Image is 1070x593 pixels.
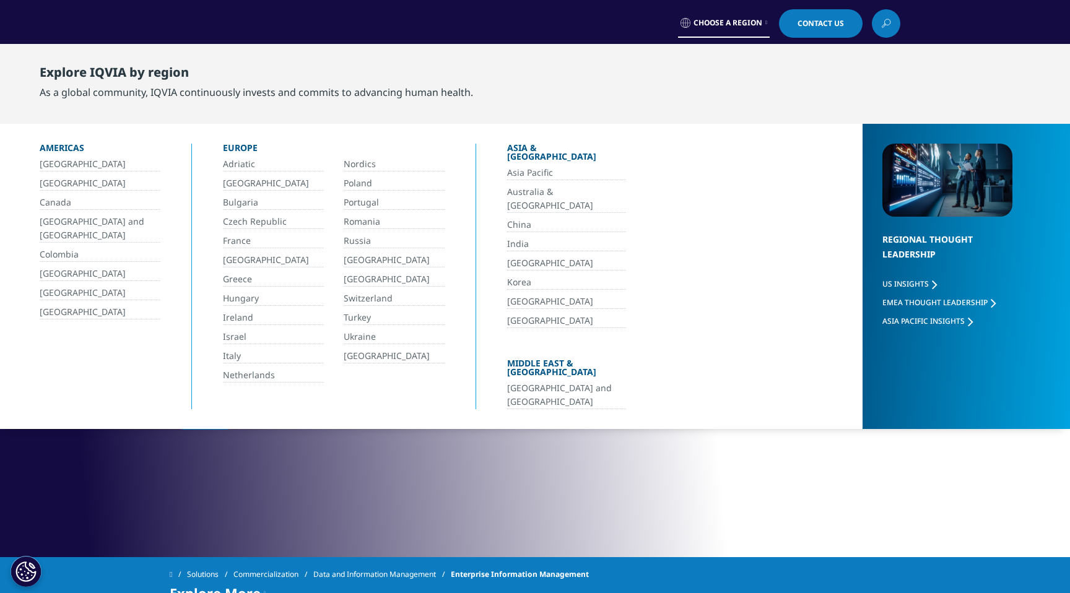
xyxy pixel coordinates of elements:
[187,563,233,586] a: Solutions
[223,311,324,325] a: Ireland
[882,297,988,308] span: EMEA Thought Leadership
[507,256,626,271] a: [GEOGRAPHIC_DATA]
[507,275,626,290] a: Korea
[223,144,445,157] div: Europe
[223,215,324,229] a: Czech Republic
[223,157,324,171] a: Adriatic
[344,330,445,344] a: Ukraine
[40,176,160,191] a: [GEOGRAPHIC_DATA]
[223,253,324,267] a: [GEOGRAPHIC_DATA]
[40,305,160,319] a: [GEOGRAPHIC_DATA]
[11,556,41,587] button: Cookies Settings
[344,311,445,325] a: Turkey
[344,176,445,191] a: Poland
[223,196,324,210] a: Bulgaria
[344,253,445,267] a: [GEOGRAPHIC_DATA]
[507,314,626,328] a: [GEOGRAPHIC_DATA]
[223,272,324,287] a: Greece
[40,215,160,243] a: [GEOGRAPHIC_DATA] and [GEOGRAPHIC_DATA]
[223,292,324,306] a: Hungary
[344,157,445,171] a: Nordics
[223,349,324,363] a: Italy
[882,232,1012,277] div: Regional Thought Leadership
[694,18,762,28] span: Choose a Region
[507,381,626,409] a: [GEOGRAPHIC_DATA] and [GEOGRAPHIC_DATA]
[507,166,626,180] a: Asia Pacific
[507,237,626,251] a: India
[882,316,973,326] a: Asia Pacific Insights
[451,563,589,586] span: Enterprise Information Management
[344,215,445,229] a: Romania
[274,43,900,102] nav: Primary
[40,65,473,85] div: Explore IQVIA by region
[507,144,626,166] div: Asia & [GEOGRAPHIC_DATA]
[779,9,863,38] a: Contact Us
[798,20,844,27] span: Contact Us
[507,218,626,232] a: China
[344,234,445,248] a: Russia
[40,248,160,262] a: Colombia
[313,563,451,586] a: Data and Information Management
[882,297,996,308] a: EMEA Thought Leadership
[40,144,160,157] div: Americas
[40,85,473,100] div: As a global community, IQVIA continuously invests and commits to advancing human health.
[223,176,324,191] a: [GEOGRAPHIC_DATA]
[40,157,160,171] a: [GEOGRAPHIC_DATA]
[223,330,324,344] a: Israel
[344,272,445,287] a: [GEOGRAPHIC_DATA]
[40,267,160,281] a: [GEOGRAPHIC_DATA]
[223,368,324,383] a: Netherlands
[507,359,626,381] div: Middle East & [GEOGRAPHIC_DATA]
[40,196,160,210] a: Canada
[344,349,445,363] a: [GEOGRAPHIC_DATA]
[507,185,626,213] a: Australia & [GEOGRAPHIC_DATA]
[344,292,445,306] a: Switzerland
[223,234,324,248] a: France
[882,316,965,326] span: Asia Pacific Insights
[882,144,1012,217] img: 2093_analyzing-data-using-big-screen-display-and-laptop.png
[507,295,626,309] a: [GEOGRAPHIC_DATA]
[882,279,937,289] a: US Insights
[40,286,160,300] a: [GEOGRAPHIC_DATA]
[233,563,313,586] a: Commercialization
[344,196,445,210] a: Portugal
[882,279,929,289] span: US Insights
